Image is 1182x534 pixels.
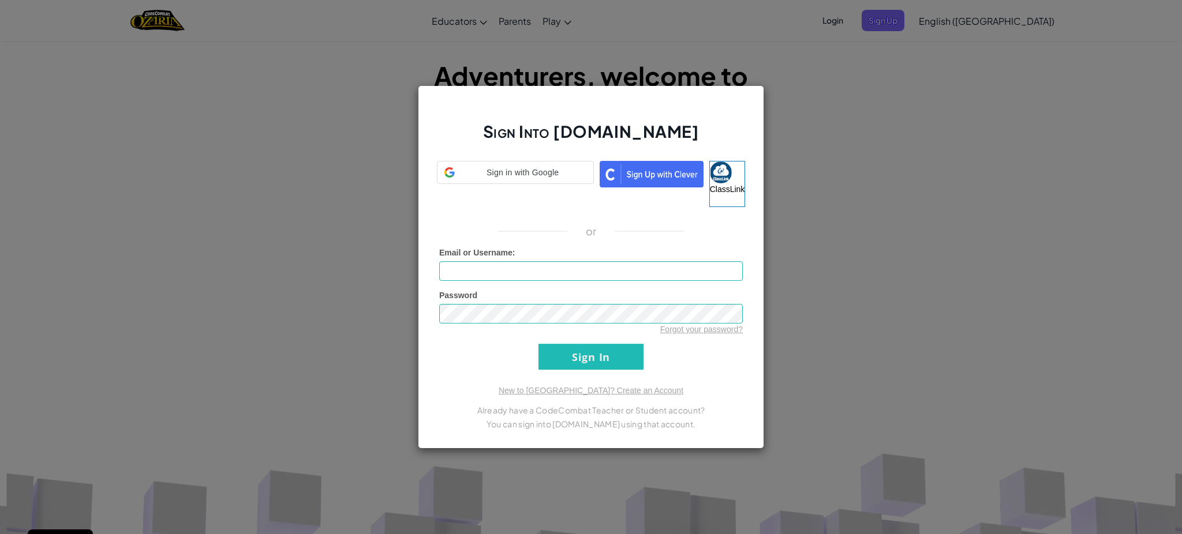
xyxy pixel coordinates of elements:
[439,121,743,154] h2: Sign Into [DOMAIN_NAME]
[437,161,594,184] div: Sign in with Google
[439,247,515,258] label: :
[439,417,743,431] p: You can sign into [DOMAIN_NAME] using that account.
[660,325,743,334] a: Forgot your password?
[439,248,513,257] span: Email or Username
[710,161,732,183] img: classlink-logo-small.png
[600,161,704,187] img: clever_sso_button@2x.png
[499,386,683,395] a: New to [GEOGRAPHIC_DATA]? Create an Account
[459,167,586,178] span: Sign in with Google
[439,403,743,417] p: Already have a CodeCombat Teacher or Student account?
[710,185,745,194] span: ClassLink
[538,344,644,370] input: Sign In
[431,183,600,208] iframe: Sign in with Google Button
[437,161,594,207] a: Sign in with Google
[586,224,597,238] p: or
[439,291,477,300] span: Password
